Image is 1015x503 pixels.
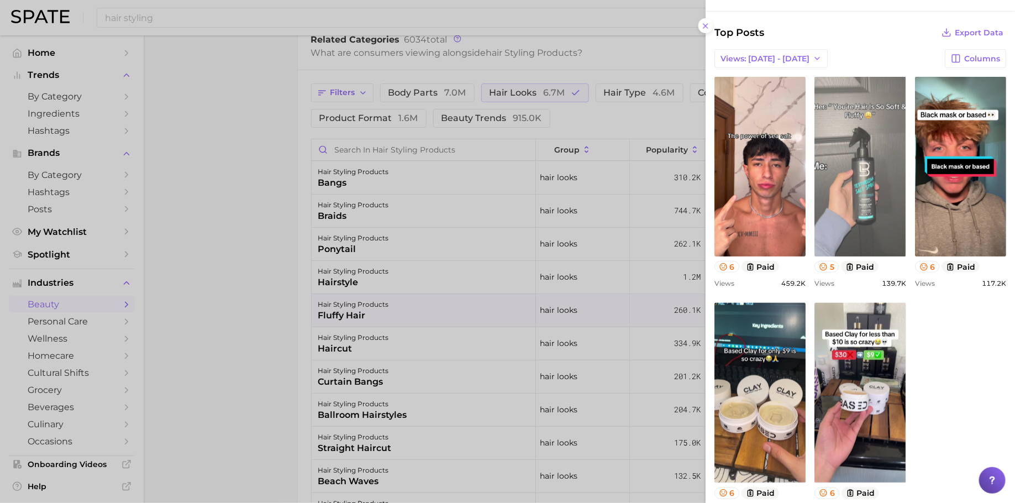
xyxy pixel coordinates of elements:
button: Export Data [939,25,1006,40]
span: 117.2k [982,279,1006,287]
button: 6 [714,261,739,273]
span: Top Posts [714,25,764,40]
button: 6 [814,488,839,499]
span: Views [915,279,935,287]
button: paid [741,488,780,499]
span: Columns [964,54,1000,64]
span: Export Data [955,28,1003,38]
button: 6 [915,261,940,273]
button: paid [741,261,780,273]
span: 139.7k [882,279,906,287]
button: 6 [714,488,739,499]
button: Views: [DATE] - [DATE] [714,49,828,68]
button: paid [942,261,980,273]
button: paid [842,488,880,499]
span: Views [714,279,734,287]
span: Views [814,279,834,287]
button: 5 [814,261,839,273]
span: Views: [DATE] - [DATE] [721,54,809,64]
span: 459.2k [781,279,806,287]
button: paid [841,261,879,273]
button: Columns [945,49,1006,68]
